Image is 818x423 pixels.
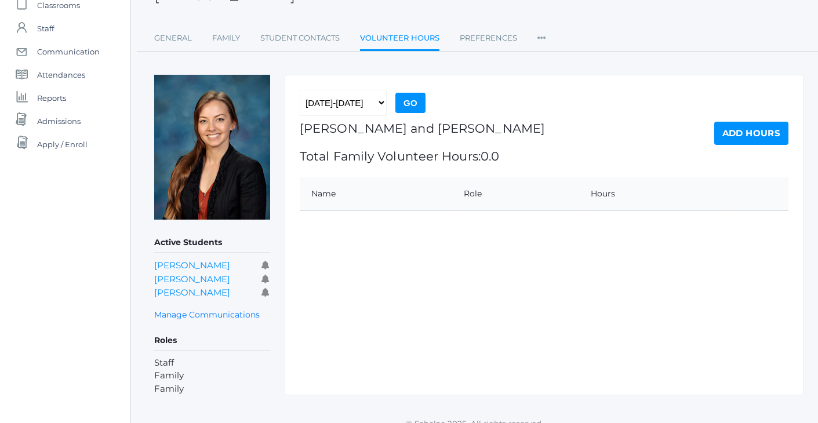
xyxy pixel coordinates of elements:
[154,331,270,351] h5: Roles
[37,40,100,63] span: Communication
[360,27,439,52] a: Volunteer Hours
[154,233,270,253] h5: Active Students
[300,149,545,163] h1: Total Family Volunteer Hours:
[154,287,230,298] a: [PERSON_NAME]
[154,274,230,285] a: [PERSON_NAME]
[37,63,85,86] span: Attendances
[395,93,426,113] input: Go
[460,27,517,50] a: Preferences
[154,382,270,396] li: Family
[481,149,499,163] span: 0.0
[261,288,270,297] i: Receives communications for this student
[154,308,260,322] a: Manage Communications
[154,75,270,220] img: Allison Smith
[300,122,545,135] h1: [PERSON_NAME] and [PERSON_NAME]
[154,356,270,370] li: Staff
[154,369,270,382] li: Family
[37,133,88,156] span: Apply / Enroll
[37,17,54,40] span: Staff
[300,177,452,211] th: Name
[261,275,270,283] i: Receives communications for this student
[154,260,230,271] a: [PERSON_NAME]
[37,86,66,110] span: Reports
[154,27,192,50] a: General
[212,27,240,50] a: Family
[579,177,732,211] th: Hours
[452,177,580,211] th: Role
[260,27,340,50] a: Student Contacts
[714,122,788,145] a: Add Hours
[261,261,270,269] i: Receives communications for this student
[37,110,81,133] span: Admissions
